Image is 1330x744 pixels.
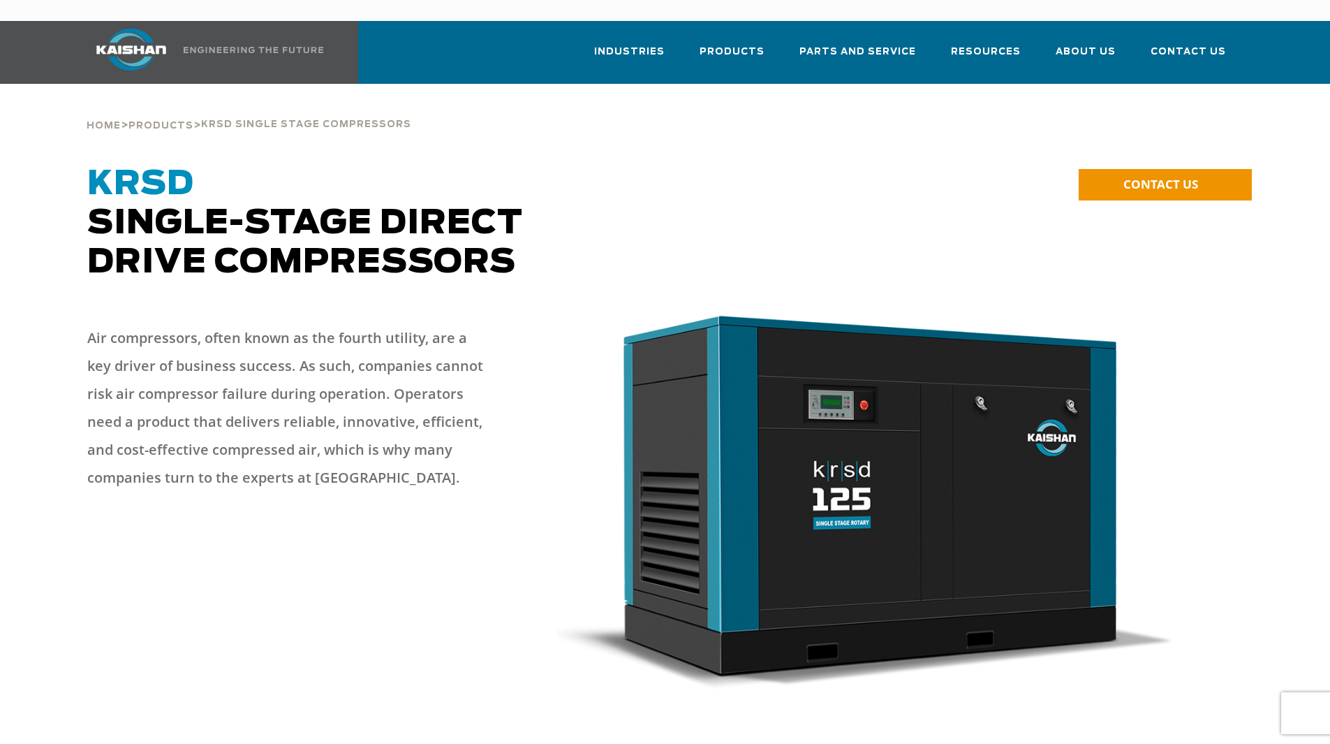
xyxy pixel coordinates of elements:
[799,44,916,60] span: Parts and Service
[556,310,1175,689] img: krsd125
[87,119,121,131] a: Home
[79,21,326,84] a: Kaishan USA
[1056,44,1116,60] span: About Us
[1079,169,1252,200] a: CONTACT US
[87,324,492,492] p: Air compressors, often known as the fourth utility, are a key driver of business success. As such...
[700,44,764,60] span: Products
[594,44,665,60] span: Industries
[79,29,184,71] img: kaishan logo
[87,84,411,137] div: > >
[87,168,523,279] span: Single-Stage Direct Drive Compressors
[201,120,411,129] span: krsd single stage compressors
[87,122,121,131] span: Home
[951,44,1021,60] span: Resources
[128,122,193,131] span: Products
[799,34,916,81] a: Parts and Service
[700,34,764,81] a: Products
[1151,34,1226,81] a: Contact Us
[1123,176,1198,192] span: CONTACT US
[128,119,193,131] a: Products
[184,47,323,53] img: Engineering the future
[1151,44,1226,60] span: Contact Us
[1056,34,1116,81] a: About Us
[951,34,1021,81] a: Resources
[594,34,665,81] a: Industries
[87,168,194,201] span: KRSD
